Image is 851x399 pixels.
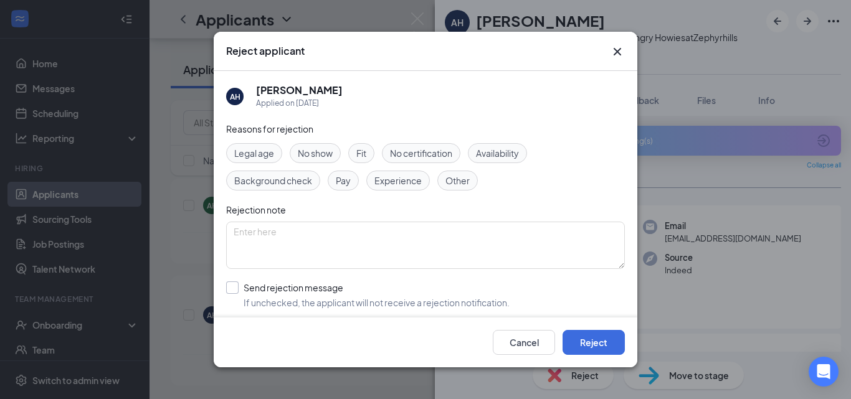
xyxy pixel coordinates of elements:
[610,44,625,59] svg: Cross
[493,330,555,355] button: Cancel
[336,174,351,187] span: Pay
[230,92,240,102] div: AH
[476,146,519,160] span: Availability
[390,146,452,160] span: No certification
[356,146,366,160] span: Fit
[256,97,343,110] div: Applied on [DATE]
[445,174,470,187] span: Other
[610,44,625,59] button: Close
[809,357,839,387] div: Open Intercom Messenger
[226,123,313,134] span: Reasons for rejection
[563,330,625,355] button: Reject
[234,174,312,187] span: Background check
[234,146,274,160] span: Legal age
[226,44,305,58] h3: Reject applicant
[374,174,422,187] span: Experience
[256,83,343,97] h5: [PERSON_NAME]
[226,204,286,215] span: Rejection note
[298,146,333,160] span: No show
